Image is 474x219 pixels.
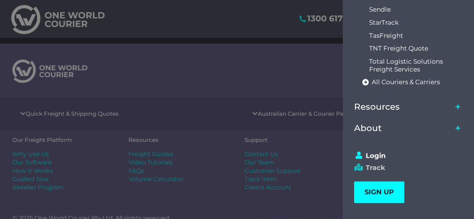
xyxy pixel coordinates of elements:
[354,118,452,139] a: About
[354,152,456,160] a: Login
[369,16,464,29] a: StarTrack
[354,181,404,203] a: SIGN UP
[369,45,428,52] span: TNT Freight Quote
[369,6,391,13] span: Sendle
[354,164,456,172] a: Track
[369,55,464,76] a: Total Logistic Solutions Freight Services
[354,102,400,112] span: Resources
[369,58,464,73] span: Total Logistic Solutions Freight Services
[362,76,464,89] a: All Couriers & Carriers
[369,32,403,40] span: TasFreight
[369,42,464,55] a: TNT Freight Quote
[354,123,382,133] span: About
[365,188,394,196] span: SIGN UP
[369,3,464,16] a: Sendle
[354,96,452,118] a: Resources
[369,29,464,42] a: TasFreight
[369,19,399,27] span: StarTrack
[372,78,440,86] span: All Couriers & Carriers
